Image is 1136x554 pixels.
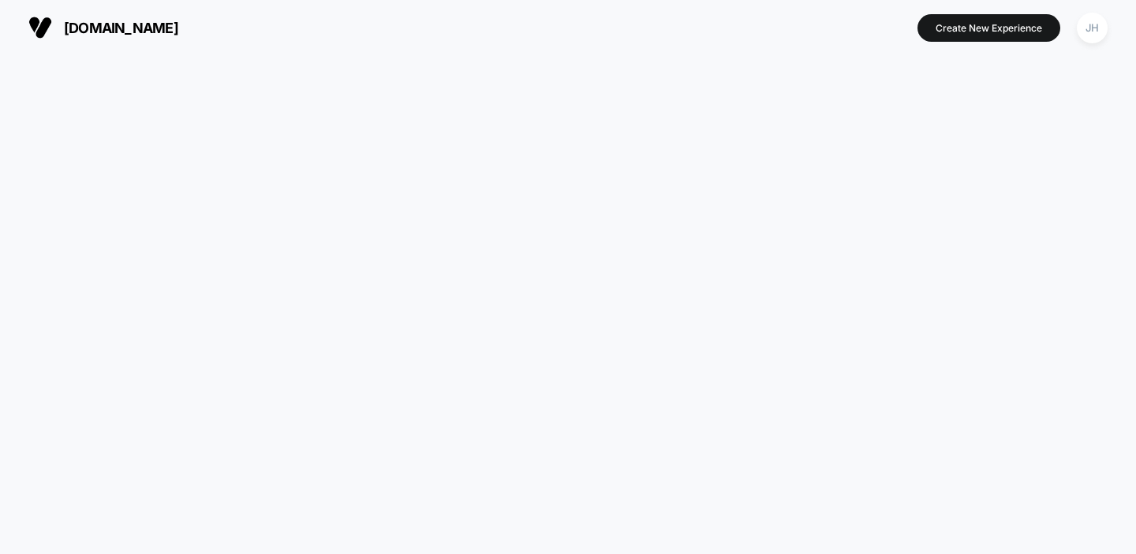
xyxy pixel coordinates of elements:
[24,15,183,40] button: [DOMAIN_NAME]
[917,14,1060,42] button: Create New Experience
[28,16,52,39] img: Visually logo
[1077,13,1108,43] div: JH
[1072,12,1112,44] button: JH
[64,20,178,36] span: [DOMAIN_NAME]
